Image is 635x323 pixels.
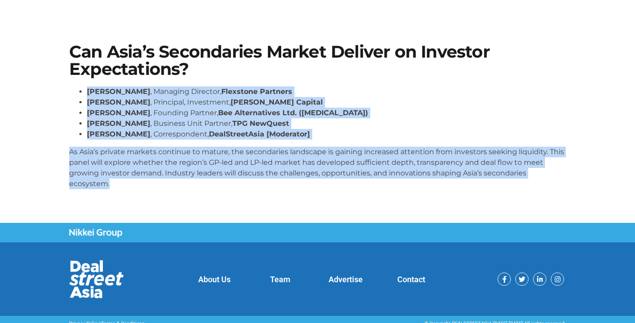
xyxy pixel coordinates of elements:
[209,130,310,138] strong: DealStreetAsia [Moderator]
[397,275,425,284] a: Contact
[87,108,566,118] li: , Founding Partner,
[231,98,323,106] strong: [PERSON_NAME] Capital
[232,119,289,128] strong: TPG NewQuest
[87,118,566,129] li: , Business Unit Partner,
[87,129,566,140] li: , Correspondent,
[87,98,150,106] strong: [PERSON_NAME]
[87,86,566,97] li: , Managing Director,
[329,275,363,284] a: Advertise
[218,109,368,117] strong: Bee Alternatives Ltd. ([MEDICAL_DATA])
[69,147,566,189] p: As Asia’s private markets continue to mature, the secondaries landscape is gaining increased atte...
[221,87,292,96] strong: Flexstone Partners
[87,97,566,108] li: , Principal, Investment,
[198,275,231,284] a: About Us
[69,229,122,237] img: Nikkei Group
[87,109,150,117] strong: [PERSON_NAME]
[69,43,566,78] h1: Can Asia’s Secondaries Market Deliver on Investor Expectations?
[87,119,150,128] strong: [PERSON_NAME]
[87,130,150,138] strong: [PERSON_NAME]
[270,275,290,284] a: Team
[87,87,150,96] strong: [PERSON_NAME]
